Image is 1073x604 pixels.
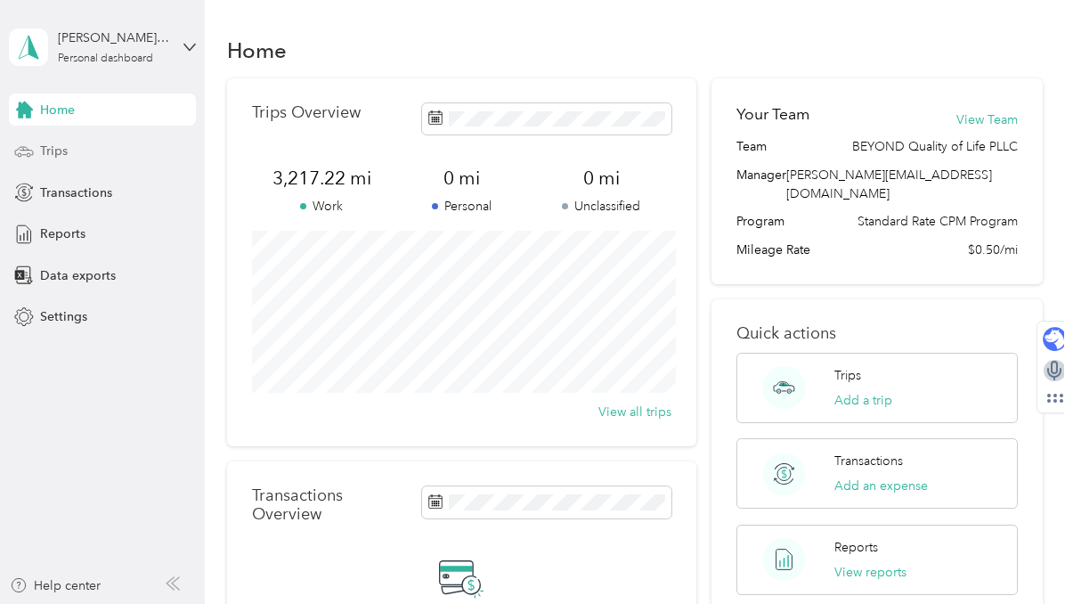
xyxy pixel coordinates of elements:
[834,563,906,582] button: View reports
[834,538,878,557] p: Reports
[786,167,992,201] span: [PERSON_NAME][EMAIL_ADDRESS][DOMAIN_NAME]
[834,452,903,470] p: Transactions
[858,212,1018,231] span: Standard Rate CPM Program
[532,197,671,216] p: Unclassified
[736,166,786,203] span: Manager
[40,101,75,119] span: Home
[252,103,361,122] p: Trips Overview
[227,41,287,60] h1: Home
[736,241,810,259] span: Mileage Rate
[834,366,861,385] p: Trips
[532,166,671,191] span: 0 mi
[736,212,784,231] span: Program
[58,53,153,64] div: Personal dashboard
[736,103,809,126] h2: Your Team
[968,241,1018,259] span: $0.50/mi
[834,477,928,495] button: Add an expense
[40,307,87,326] span: Settings
[834,391,892,410] button: Add a trip
[392,197,532,216] p: Personal
[852,137,1018,156] span: BEYOND Quality of Life PLLC
[598,403,671,421] button: View all trips
[252,166,392,191] span: 3,217.22 mi
[40,266,116,285] span: Data exports
[58,29,169,47] div: [PERSON_NAME][EMAIL_ADDRESS][DOMAIN_NAME]
[956,110,1018,129] button: View Team
[252,197,392,216] p: Work
[40,142,68,160] span: Trips
[973,504,1073,604] iframe: Everlance-gr Chat Button Frame
[736,137,767,156] span: Team
[252,486,412,524] p: Transactions Overview
[392,166,532,191] span: 0 mi
[10,576,101,595] button: Help center
[40,184,112,202] span: Transactions
[736,324,1017,343] p: Quick actions
[40,224,85,243] span: Reports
